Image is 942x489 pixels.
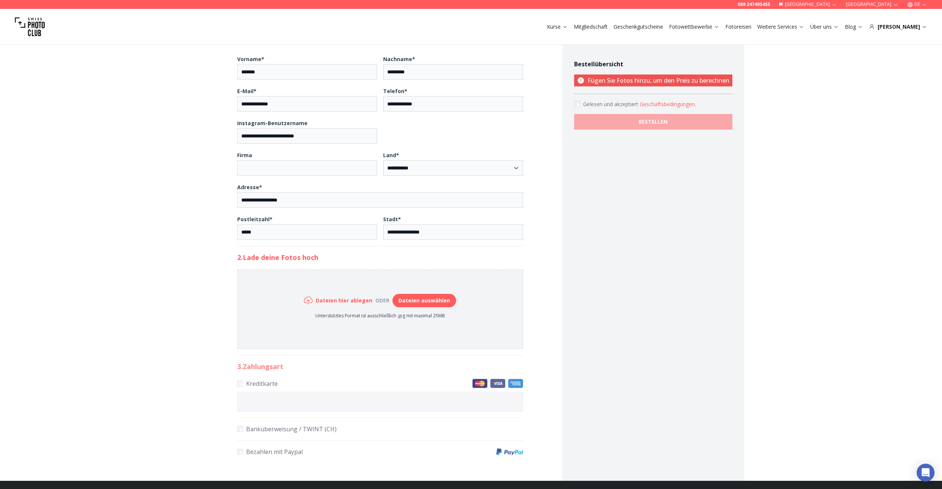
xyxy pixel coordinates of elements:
[842,22,866,32] button: Blog
[383,88,407,95] b: Telefon *
[583,101,640,108] span: Gelesen und akzeptiert
[237,96,377,112] input: E-Mail*
[237,184,262,191] b: Adresse *
[237,128,377,144] input: Instagram-Benutzername
[372,297,392,304] div: oder
[237,216,273,223] b: Postleitzahl *
[237,88,257,95] b: E-Mail *
[810,23,839,31] a: Über uns
[754,22,807,32] button: Weitere Services
[869,23,927,31] div: [PERSON_NAME]
[738,1,770,7] a: 069 247495455
[574,114,732,130] button: BESTELLEN
[383,152,399,159] b: Land *
[574,60,732,69] h4: Bestellübersicht
[392,294,456,307] button: Dateien auswählen
[237,252,523,263] h2: 2. Lade deine Fotos hoch
[611,22,666,32] button: Geschenkgutscheine
[722,22,754,32] button: Fotoreisen
[666,22,722,32] button: Fotowettbewerbe
[807,22,842,32] button: Über uns
[383,96,523,112] input: Telefon*
[316,297,372,304] h6: Dateien hier ablegen
[845,23,863,31] a: Blog
[383,216,401,223] b: Stadt *
[237,224,377,240] input: Postleitzahl*
[15,12,45,42] img: Swiss photo club
[574,23,608,31] a: Mitgliedschaft
[237,55,264,63] b: Vorname *
[237,152,252,159] b: Firma
[669,23,719,31] a: Fotowettbewerbe
[383,55,415,63] b: Nachname *
[383,64,523,80] input: Nachname*
[574,74,732,86] p: Fügen Sie Fotos hinzu, um den Preis zu berechnen
[383,160,523,176] select: Land*
[544,22,571,32] button: Kurse
[574,101,580,107] input: Accept terms
[547,23,568,31] a: Kurse
[757,23,804,31] a: Weitere Services
[571,22,611,32] button: Mitgliedschaft
[304,313,456,319] p: Unterstütztes Format ist ausschließlich .jpg mit maximal 25MB
[614,23,663,31] a: Geschenkgutscheine
[237,120,308,127] b: Instagram-Benutzername
[640,101,696,108] button: Accept termsGelesen und akzeptiert
[237,160,377,176] input: Firma
[237,64,377,80] input: Vorname*
[237,192,523,208] input: Adresse*
[639,118,668,126] b: BESTELLEN
[725,23,751,31] a: Fotoreisen
[383,224,523,240] input: Stadt*
[917,464,935,482] div: Open Intercom Messenger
